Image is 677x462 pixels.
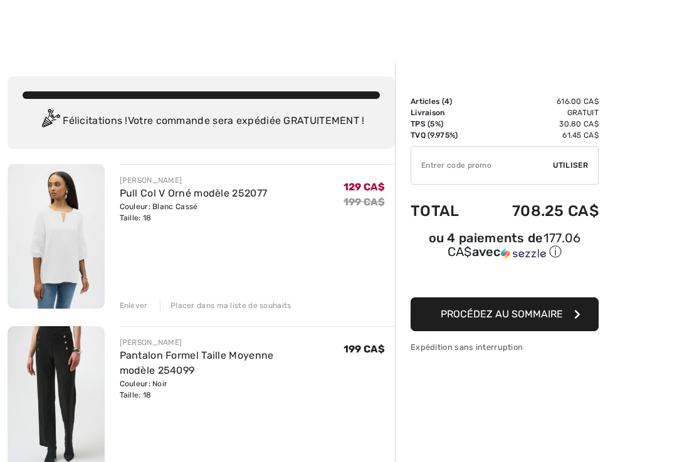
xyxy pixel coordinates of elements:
td: Articles ( ) [411,96,478,107]
div: ou 4 paiements de177.06 CA$avecSezzle Cliquez pour en savoir plus sur Sezzle [411,232,599,265]
td: 616.00 CA$ [478,96,599,107]
div: [PERSON_NAME] [120,175,268,186]
td: 30.80 CA$ [478,118,599,130]
div: [PERSON_NAME] [120,337,344,348]
td: TPS (5%) [411,118,478,130]
div: ou 4 paiements de avec [411,232,599,260]
div: Couleur: Noir Taille: 18 [120,378,344,401]
s: 199 CA$ [344,196,385,208]
img: Pull Col V Orné modèle 252077 [8,164,105,309]
span: 129 CA$ [344,181,385,193]
span: Procédez au sommaire [441,308,563,320]
img: Congratulation2.svg [38,109,63,134]
input: Code promo [411,146,553,184]
div: Placer dans ma liste de souhaits [160,300,291,311]
button: Procédez au sommaire [411,297,599,331]
td: 708.25 CA$ [478,190,599,232]
div: Félicitations ! Votre commande sera expédiée GRATUITEMENT ! [23,109,380,134]
span: Utiliser [553,160,588,171]
div: Expédition sans interruption [411,341,599,353]
span: 4 [444,97,449,106]
div: Enlever [120,300,148,311]
a: Pull Col V Orné modèle 252077 [120,187,268,199]
td: Gratuit [478,107,599,118]
a: Pantalon Formel Taille Moyenne modèle 254099 [120,349,274,376]
td: Livraison [411,107,478,118]
div: Couleur: Blanc Cassé Taille: 18 [120,201,268,223]
iframe: PayPal-paypal [411,265,599,293]
span: 199 CA$ [344,343,385,355]
td: 61.45 CA$ [478,130,599,141]
td: TVQ (9.975%) [411,130,478,141]
span: 177.06 CA$ [448,230,581,259]
td: Total [411,190,478,232]
img: Sezzle [501,248,546,259]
